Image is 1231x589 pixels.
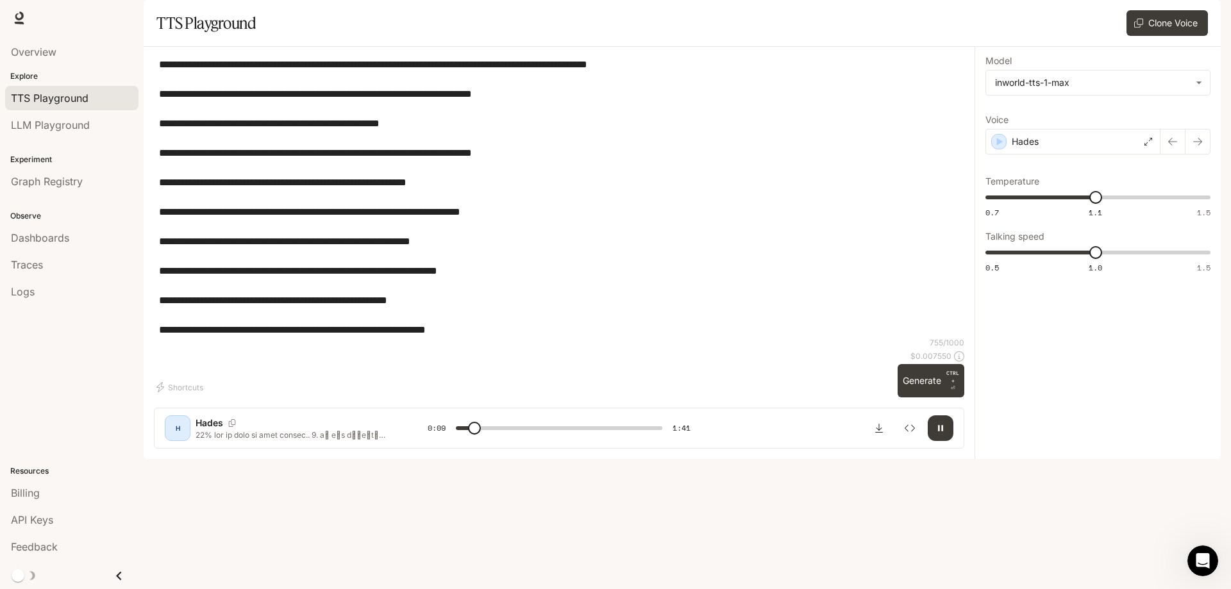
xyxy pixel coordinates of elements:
[897,415,923,441] button: Inspect
[673,422,691,435] span: 1:41
[995,76,1189,89] div: inworld-tts-1-max
[1197,262,1210,273] span: 1.5
[910,351,951,361] p: $ 0.007550
[1012,135,1039,148] p: Hades
[167,418,188,438] div: H
[1187,545,1218,576] iframe: Intercom live chat
[866,415,892,441] button: Download audio
[223,419,241,427] button: Copy Voice ID
[946,369,959,385] p: CTRL +
[985,232,1044,241] p: Talking speed
[154,377,208,397] button: Shortcuts
[156,10,256,36] h1: TTS Playground
[985,177,1039,186] p: Temperature
[1197,207,1210,218] span: 1.5
[985,207,999,218] span: 0.7
[898,364,964,397] button: GenerateCTRL +⏎
[196,429,397,440] p: 22% lor ip dolo si amet consec.. 9. aो eोs d़्eाtा iँutे lैं, et्do magे aंen admे v़्qाnा eुu lु...
[986,71,1210,95] div: inworld-tts-1-max
[1089,207,1102,218] span: 1.1
[985,262,999,273] span: 0.5
[985,56,1012,65] p: Model
[985,115,1009,124] p: Voice
[930,337,964,348] p: 755 / 1000
[1126,10,1208,36] button: Clone Voice
[946,369,959,392] p: ⏎
[196,417,223,429] p: Hades
[1089,262,1102,273] span: 1.0
[428,422,446,435] span: 0:09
